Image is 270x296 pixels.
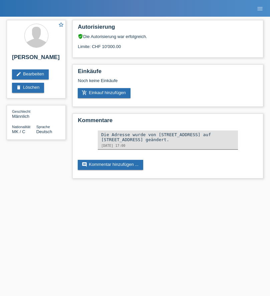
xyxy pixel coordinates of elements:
i: delete [230,132,235,137]
i: delete [16,85,21,90]
h2: Kommentare [78,117,258,127]
a: menu [253,6,267,10]
i: verified_user [78,34,83,39]
span: Sprache [36,125,50,129]
div: Limite: CHF 10'000.00 [78,39,258,49]
i: comment [82,162,87,167]
i: edit [16,71,21,77]
h2: Einkäufe [78,68,258,78]
div: Die Adresse wurde von [STREET_ADDRESS] auf [STREET_ADDRESS] geändert. [101,132,235,142]
div: [DATE] 17:00 [101,144,235,147]
span: Geschlecht [12,109,30,113]
span: Mazedonien / C / 15.12.2019 [12,129,25,134]
div: Männlich [12,109,36,119]
i: star_border [58,22,64,28]
i: menu [257,5,263,12]
div: Noch keine Einkäufe [78,78,258,88]
h2: [PERSON_NAME] [12,54,60,64]
i: add_shopping_cart [82,90,87,95]
h2: Autorisierung [78,24,258,34]
a: star_border [58,22,64,29]
a: commentKommentar hinzufügen ... [78,160,143,170]
a: deleteLöschen [12,83,44,93]
span: Deutsch [36,129,52,134]
a: add_shopping_cartEinkauf hinzufügen [78,88,130,98]
div: Die Autorisierung war erfolgreich. [78,34,258,39]
a: editBearbeiten [12,69,49,79]
span: Nationalität [12,125,30,129]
